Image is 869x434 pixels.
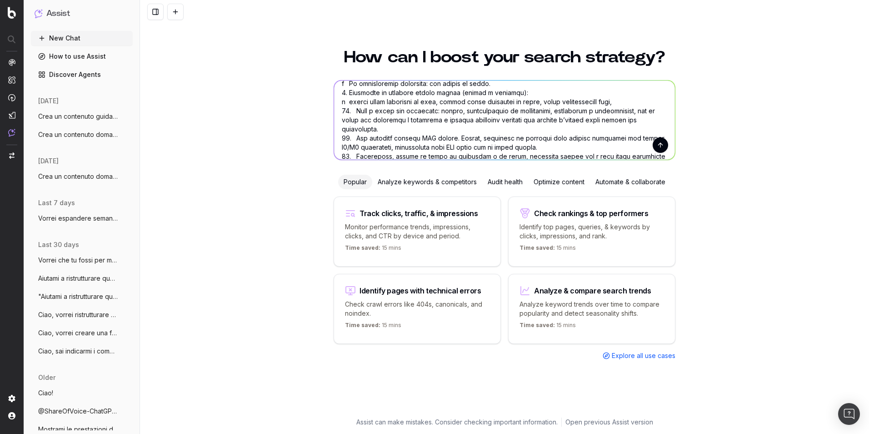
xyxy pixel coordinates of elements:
span: Ciao, sai indicarmi i competitor di assi [38,347,118,356]
span: Crea un contenuto guida da zero ottimizz [38,112,118,121]
button: Assist [35,7,129,20]
button: Ciao, sai indicarmi i competitor di assi [31,344,133,358]
a: Discover Agents [31,67,133,82]
span: Crea un contenuto domanda frequente da z [38,130,118,139]
img: Analytics [8,59,15,66]
div: Open Intercom Messenger [838,403,860,425]
span: Aiutami a ristrutturare questo articolo [38,274,118,283]
div: Automate & collaborate [590,175,671,189]
img: Intelligence [8,76,15,84]
span: Mostrami le prestazioni delle parole chi [38,425,118,434]
span: last 30 days [38,240,79,249]
div: Analyze & compare search trends [534,287,651,294]
button: Ciao, vorrei ristrutturare parte del con [31,308,133,322]
div: Track clicks, traffic, & impressions [360,210,478,217]
span: @ShareOfVoice-ChatGPT riesci a dirmi per [38,407,118,416]
a: Open previous Assist version [565,418,653,427]
span: Crea un contenuto domanda frequente da z [38,172,118,181]
button: Vorrei che tu fossi per me un esperto se [31,253,133,267]
span: Vorrei che tu fossi per me un esperto se [38,256,118,265]
p: 15 mins [519,322,576,333]
img: My account [8,412,15,419]
img: Botify logo [8,7,16,19]
p: Analyze keyword trends over time to compare popularity and detect seasonality shifts. [519,300,664,318]
div: Optimize content [528,175,590,189]
img: Activation [8,94,15,101]
h1: How can I boost your search strategy? [334,49,675,66]
img: Switch project [9,152,15,159]
div: Check rankings & top performers [534,210,649,217]
button: Crea un contenuto guida da zero ottimizz [31,109,133,124]
span: older [38,373,55,382]
img: Assist [8,129,15,136]
button: Crea un contenuto domanda frequente da z [31,127,133,142]
span: Ciao, vorrei ristrutturare parte del con [38,310,118,319]
button: "Aiutami a ristrutturare questo articolo [31,289,133,304]
button: Aiutami a ristrutturare questo articolo [31,271,133,286]
div: Identify pages with technical errors [360,287,481,294]
p: Identify top pages, queries, & keywords by clicks, impressions, and rank. [519,222,664,241]
textarea: Lore ip dolorsita conse ad elit seddoeiusmo tem in UTL etd magnaali en admi veniamqu, nostrudexe ... [334,81,675,160]
button: @ShareOfVoice-ChatGPT riesci a dirmi per [31,404,133,419]
span: Time saved: [345,322,380,328]
button: Vorrei espandere semanticamente un argom [31,211,133,226]
p: Monitor performance trends, impressions, clicks, and CTR by device and period. [345,222,489,241]
span: Ciao, vorrei creare una faq su questo ar [38,328,118,338]
button: Crea un contenuto domanda frequente da z [31,169,133,184]
span: [DATE] [38,96,59,106]
img: Assist [35,9,43,18]
div: Analyze keywords & competitors [372,175,482,189]
span: Ciao! [38,389,53,398]
span: Time saved: [519,322,555,328]
p: 15 mins [345,244,401,255]
div: Audit health [482,175,528,189]
p: 15 mins [519,244,576,255]
p: Assist can make mistakes. Consider checking important information. [356,418,558,427]
a: Explore all use cases [603,351,675,360]
img: Setting [8,395,15,402]
h1: Assist [46,7,70,20]
button: New Chat [31,31,133,45]
span: Time saved: [345,244,380,251]
button: Ciao, vorrei creare una faq su questo ar [31,326,133,340]
span: Vorrei espandere semanticamente un argom [38,214,118,223]
button: Ciao! [31,386,133,400]
span: Time saved: [519,244,555,251]
span: [DATE] [38,156,59,166]
div: Popular [338,175,372,189]
span: Explore all use cases [612,351,675,360]
a: How to use Assist [31,49,133,64]
p: 15 mins [345,322,401,333]
img: Studio [8,111,15,119]
span: last 7 days [38,198,75,207]
span: "Aiutami a ristrutturare questo articolo [38,292,118,301]
p: Check crawl errors like 404s, canonicals, and noindex. [345,300,489,318]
